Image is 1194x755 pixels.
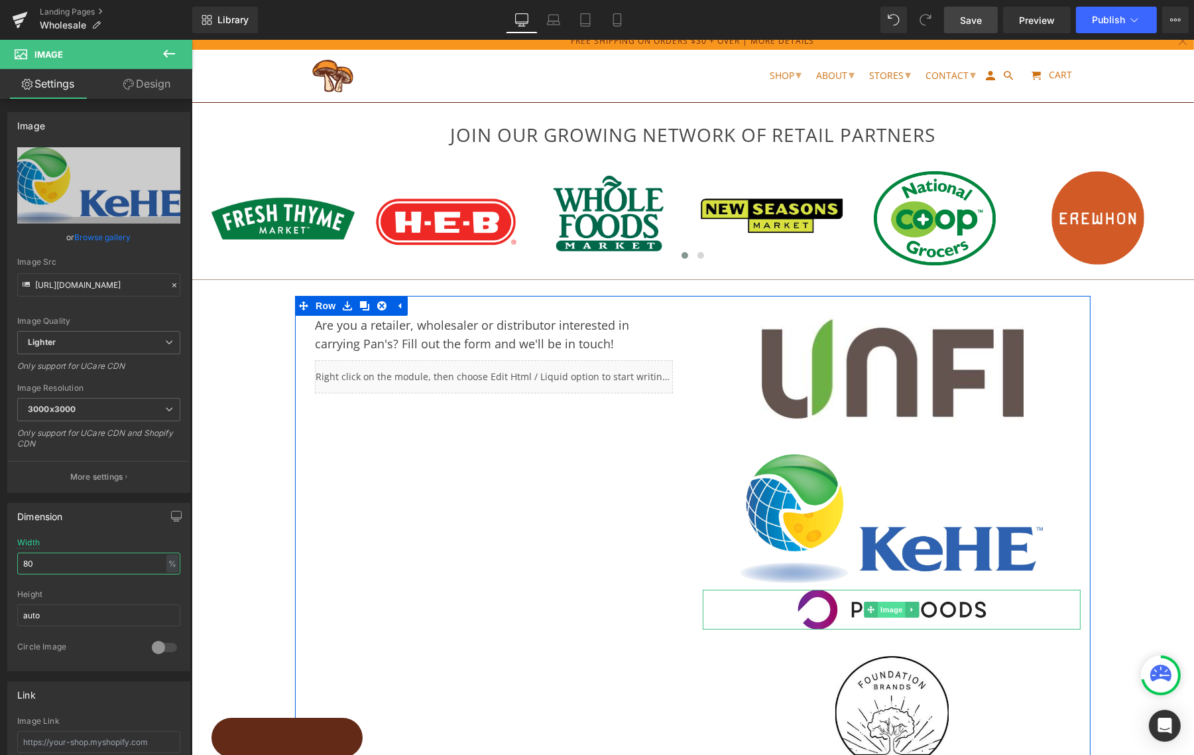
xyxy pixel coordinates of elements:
div: Image Link [17,717,180,726]
b: 3000x3000 [28,404,76,414]
div: Only support for UCare CDN [17,361,180,380]
button: Undo [880,7,907,33]
a: Expand / Collapse [199,256,216,276]
button: Redo [912,7,939,33]
div: Width [17,538,40,547]
div: Dimension [17,504,63,522]
h2: JOIN OUR GROWING NETWORK OF RETAIL PARTNERS [113,86,889,105]
a: Mobile [601,7,633,33]
div: Open Intercom Messenger [1149,710,1181,742]
a: Laptop [538,7,569,33]
a: Preview [1003,7,1071,33]
input: https://your-shop.myshopify.com [17,731,180,753]
a: New Library [192,7,258,33]
span: Row [121,256,147,276]
div: or [17,230,180,244]
span: Publish [1092,15,1125,25]
a: Save row [147,256,164,276]
span: Image [34,49,63,60]
a: Tablet [569,7,601,33]
p: Are you a retailer, wholesaler or distributor interested in carrying Pan's? Fill out the form and... [123,276,481,314]
button: Publish [1076,7,1157,33]
div: Height [17,590,180,599]
a: Expand / Collapse [714,562,728,578]
button: More settings [8,461,190,492]
span: Save [960,13,982,27]
span: Image [686,562,714,578]
a: Landing Pages [40,7,192,17]
div: Image Quality [17,316,180,326]
input: auto [17,553,180,575]
button: More [1162,7,1189,33]
p: More settings [70,471,123,483]
a: Clone Row [164,256,182,276]
a: Remove Row [182,256,199,276]
input: Link [17,273,180,297]
input: auto [17,604,180,626]
span: Library [217,14,249,26]
a: Browse gallery [75,226,131,249]
b: Lighter [28,337,56,347]
a: Design [99,69,195,99]
a: Desktop [506,7,538,33]
div: Link [17,682,36,701]
span: Preview [1019,13,1055,27]
div: Image Src [17,257,180,267]
div: Image Resolution [17,383,180,393]
span: Wholesale [40,20,86,31]
div: % [166,555,178,573]
button: Rewards [20,678,171,718]
div: Circle Image [17,642,139,655]
div: Image [17,113,45,131]
div: Only support for UCare CDN and Shopify CDN [17,428,180,458]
